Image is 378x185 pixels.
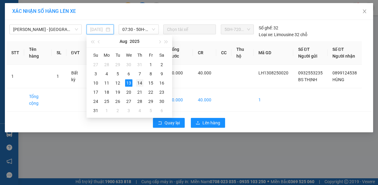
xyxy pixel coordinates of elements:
[52,41,66,65] th: SL
[156,50,167,60] th: Sa
[12,8,76,14] span: XÁC NHẬN SỐ HÀNG LÊN XE
[136,61,143,68] div: 31
[156,106,167,115] td: 2025-09-06
[90,50,101,60] th: Su
[158,121,162,126] span: rollback
[147,70,154,77] div: 8
[134,60,145,69] td: 2025-07-31
[92,89,99,96] div: 17
[103,98,110,105] div: 25
[90,78,101,88] td: 2025-08-10
[156,69,167,78] td: 2025-08-09
[191,118,225,128] button: uploadLên hàng
[165,41,193,65] th: Tổng cước
[362,9,367,14] span: close
[13,25,78,34] span: Phan Rí - Sài Gòn
[259,31,307,38] div: Limousine 32 chỗ
[103,89,110,96] div: 18
[6,65,24,88] td: 1
[112,97,123,106] td: 2025-08-26
[125,107,132,114] div: 3
[92,107,99,114] div: 31
[224,25,250,34] span: 50H-720.12
[112,50,123,60] th: Tu
[125,89,132,96] div: 20
[90,97,101,106] td: 2025-08-24
[24,41,52,65] th: Tên hàng
[90,26,105,33] input: 13/08/2025
[114,98,121,105] div: 26
[156,88,167,97] td: 2025-08-23
[158,107,165,114] div: 6
[156,60,167,69] td: 2025-08-02
[145,88,156,97] td: 2025-08-22
[136,98,143,105] div: 28
[24,88,52,112] td: Tổng cộng
[35,15,40,20] span: environment
[356,3,373,20] button: Close
[158,79,165,87] div: 16
[258,70,288,75] span: LH1308250020
[112,69,123,78] td: 2025-08-05
[158,89,165,96] div: 23
[147,98,154,105] div: 29
[66,65,87,88] td: Bất kỳ
[332,77,344,82] span: HÙNG
[165,88,193,112] td: 40.000
[112,60,123,69] td: 2025-07-29
[134,88,145,97] td: 2025-08-21
[147,61,154,68] div: 1
[101,97,112,106] td: 2025-08-25
[103,79,110,87] div: 11
[158,61,165,68] div: 2
[123,50,134,60] th: We
[145,106,156,115] td: 2025-09-05
[125,70,132,77] div: 6
[298,47,310,52] span: Số ĐT
[3,38,67,48] b: GỬI : Liên Hương
[92,79,99,87] div: 10
[298,70,323,75] span: 0932553235
[193,41,216,65] th: CR
[112,106,123,115] td: 2025-09-02
[6,41,24,65] th: STT
[332,54,355,59] span: Người nhận
[112,88,123,97] td: 2025-08-19
[103,107,110,114] div: 1
[90,88,101,97] td: 2025-08-17
[156,97,167,106] td: 2025-08-30
[123,78,134,88] td: 2025-08-13
[198,70,211,75] span: 40.000
[92,98,99,105] div: 24
[298,77,317,82] span: BS THỊNH
[153,118,185,128] button: rollbackQuay lại
[35,22,40,27] span: phone
[165,119,180,126] span: Quay lại
[114,70,121,77] div: 5
[123,88,134,97] td: 2025-08-20
[147,79,154,87] div: 15
[114,61,121,68] div: 29
[103,70,110,77] div: 4
[35,4,87,12] b: [PERSON_NAME]
[156,78,167,88] td: 2025-08-16
[122,25,155,34] span: 07:30 - 50H-720.12
[101,50,112,60] th: Mo
[114,89,121,96] div: 19
[134,106,145,115] td: 2025-09-04
[101,69,112,78] td: 2025-08-04
[134,78,145,88] td: 2025-08-14
[101,88,112,97] td: 2025-08-18
[66,41,87,65] th: ĐVT
[232,41,254,65] th: Thu hộ
[259,31,273,38] span: Loại xe:
[3,3,33,33] img: logo.jpg
[101,60,112,69] td: 2025-07-28
[158,98,165,105] div: 30
[169,70,183,75] span: 40.000
[90,106,101,115] td: 2025-08-31
[134,50,145,60] th: Th
[120,35,127,47] button: Aug
[216,41,232,65] th: CC
[136,89,143,96] div: 21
